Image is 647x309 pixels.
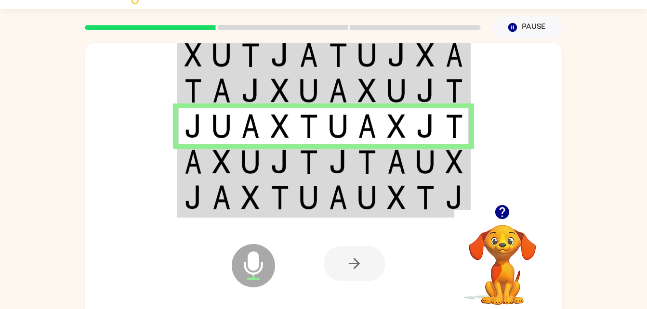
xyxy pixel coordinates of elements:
img: u [387,78,406,103]
img: j [271,150,289,174]
img: a [358,114,376,138]
img: x [387,185,406,209]
img: j [446,185,463,209]
img: a [185,150,202,174]
img: j [241,78,260,103]
img: j [329,150,347,174]
img: t [416,185,435,209]
img: t [329,43,347,67]
img: j [387,43,406,67]
img: t [358,150,376,174]
img: t [300,150,318,174]
img: x [358,78,376,103]
img: u [212,114,231,138]
img: t [241,43,260,67]
img: u [212,43,231,67]
img: x [446,150,463,174]
video: Your browser must support playing .mp4 files to use Literably. Please try using another browser. [454,210,551,306]
img: x [271,78,289,103]
img: t [185,78,202,103]
img: u [300,185,318,209]
img: a [212,185,231,209]
img: u [358,43,376,67]
img: a [241,114,260,138]
img: t [446,114,463,138]
img: a [329,78,347,103]
img: j [271,43,289,67]
img: a [329,185,347,209]
img: t [446,78,463,103]
img: x [185,43,202,67]
img: a [212,78,231,103]
img: x [387,114,406,138]
img: a [387,150,406,174]
img: t [271,185,289,209]
img: j [185,185,202,209]
img: x [271,114,289,138]
img: t [300,114,318,138]
img: x [416,43,435,67]
button: Pause [492,16,562,39]
img: x [212,150,231,174]
img: j [416,78,435,103]
img: j [185,114,202,138]
img: a [446,43,463,67]
img: a [300,43,318,67]
img: u [329,114,347,138]
img: j [416,114,435,138]
img: u [241,150,260,174]
img: u [358,185,376,209]
img: x [241,185,260,209]
img: u [300,78,318,103]
img: u [416,150,435,174]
